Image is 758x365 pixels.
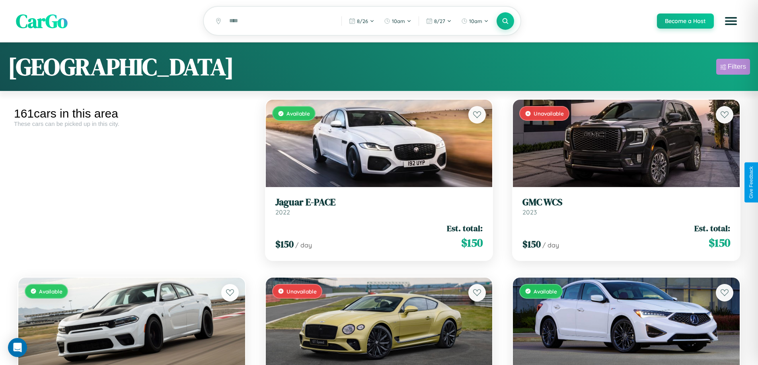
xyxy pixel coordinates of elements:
[542,241,559,249] span: / day
[461,235,483,251] span: $ 150
[447,222,483,234] span: Est. total:
[694,222,730,234] span: Est. total:
[275,197,483,208] h3: Jaguar E-PACE
[275,208,290,216] span: 2022
[16,8,68,34] span: CarGo
[14,107,249,120] div: 161 cars in this area
[8,50,234,83] h1: [GEOGRAPHIC_DATA]
[392,18,405,24] span: 10am
[522,197,730,216] a: GMC WCS2023
[522,238,541,251] span: $ 150
[380,15,415,27] button: 10am
[534,110,564,117] span: Unavailable
[716,59,750,75] button: Filters
[14,120,249,127] div: These cars can be picked up in this city.
[720,10,742,32] button: Open menu
[345,15,378,27] button: 8/26
[657,14,714,29] button: Become a Host
[522,208,537,216] span: 2023
[434,18,445,24] span: 8 / 27
[286,110,310,117] span: Available
[534,288,557,295] span: Available
[275,197,483,216] a: Jaguar E-PACE2022
[469,18,482,24] span: 10am
[286,288,317,295] span: Unavailable
[748,166,754,199] div: Give Feedback
[709,235,730,251] span: $ 150
[357,18,368,24] span: 8 / 26
[295,241,312,249] span: / day
[275,238,294,251] span: $ 150
[422,15,456,27] button: 8/27
[728,63,746,71] div: Filters
[457,15,493,27] button: 10am
[522,197,730,208] h3: GMC WCS
[39,288,62,295] span: Available
[8,338,27,357] div: Open Intercom Messenger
